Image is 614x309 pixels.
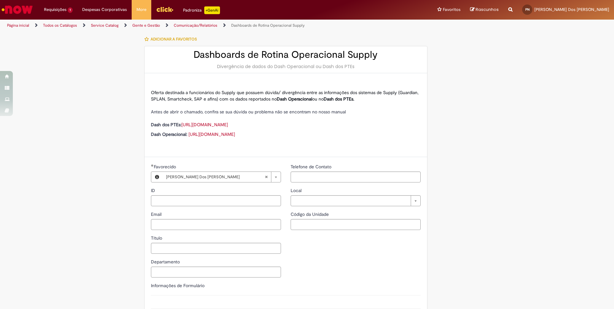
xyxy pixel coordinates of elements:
span: Departamento [151,259,181,265]
a: Todos os Catálogos [43,23,77,28]
span: Código da Unidade [291,211,330,217]
label: Informações de Formulário [151,283,205,288]
span: Rascunhos [476,6,499,13]
strong: Dash dos PTEs: [151,122,181,128]
div: Divergência de dados do Dash Operacional ou Dash dos PTEs [151,63,421,70]
input: Título [151,243,281,254]
a: Comunicação/Relatórios [174,23,217,28]
span: Adicionar a Favoritos [151,37,197,42]
button: Favorecido, Visualizar este registro Pedro Ribeiro Dos Santos Neto [151,172,163,182]
span: Telefone de Contato [291,164,333,170]
strong: Dash Operacional: [151,131,187,137]
a: [URL][DOMAIN_NAME] [189,131,235,137]
span: Favorecido, Pedro Ribeiro Dos Santos Neto [154,164,177,170]
a: Gente e Gestão [132,23,160,28]
input: Departamento [151,267,281,278]
abbr: Limpar campo Favorecido [261,172,271,182]
span: [PERSON_NAME] Dos [PERSON_NAME] [166,172,265,182]
a: Service Catalog [91,23,118,28]
p: +GenAi [204,6,220,14]
ul: Trilhas de página [5,20,405,31]
span: Local [291,188,303,193]
div: Padroniza [183,6,220,14]
span: Obrigatório Preenchido [151,164,154,167]
span: ID [151,188,156,193]
a: Dashboards de Rotina Operacional Supply [231,23,305,28]
input: Email [151,219,281,230]
button: Adicionar a Favoritos [144,32,200,46]
span: 1 [68,7,73,13]
span: More [136,6,146,13]
span: Email [151,211,163,217]
h2: Dashboards de Rotina Operacional Supply [151,49,421,60]
span: Antes de abrir o chamado, confira se sua dúvida ou problema não se encontram no nosso manual [151,109,346,115]
a: Página inicial [7,23,29,28]
a: [PERSON_NAME] Dos [PERSON_NAME]Limpar campo Favorecido [163,172,281,182]
strong: Dash Operacional [277,96,312,102]
a: [URL][DOMAIN_NAME] [181,122,228,128]
strong: Dash dos PTEs. [324,96,354,102]
span: Favoritos [443,6,460,13]
a: Rascunhos [470,7,499,13]
img: ServiceNow [1,3,34,16]
input: Código da Unidade [291,219,421,230]
a: Limpar campo Local [291,195,421,206]
span: [PERSON_NAME] Dos [PERSON_NAME] [534,7,609,12]
span: PN [525,7,530,12]
span: Título [151,235,163,241]
input: Telefone de Contato [291,172,421,182]
span: Requisições [44,6,66,13]
input: ID [151,195,281,206]
img: click_logo_yellow_360x200.png [156,4,173,14]
span: Despesas Corporativas [82,6,127,13]
span: Oferta destinada a funcionários do Supply que possuem dúvida/ divergência entre as informações do... [151,90,418,102]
